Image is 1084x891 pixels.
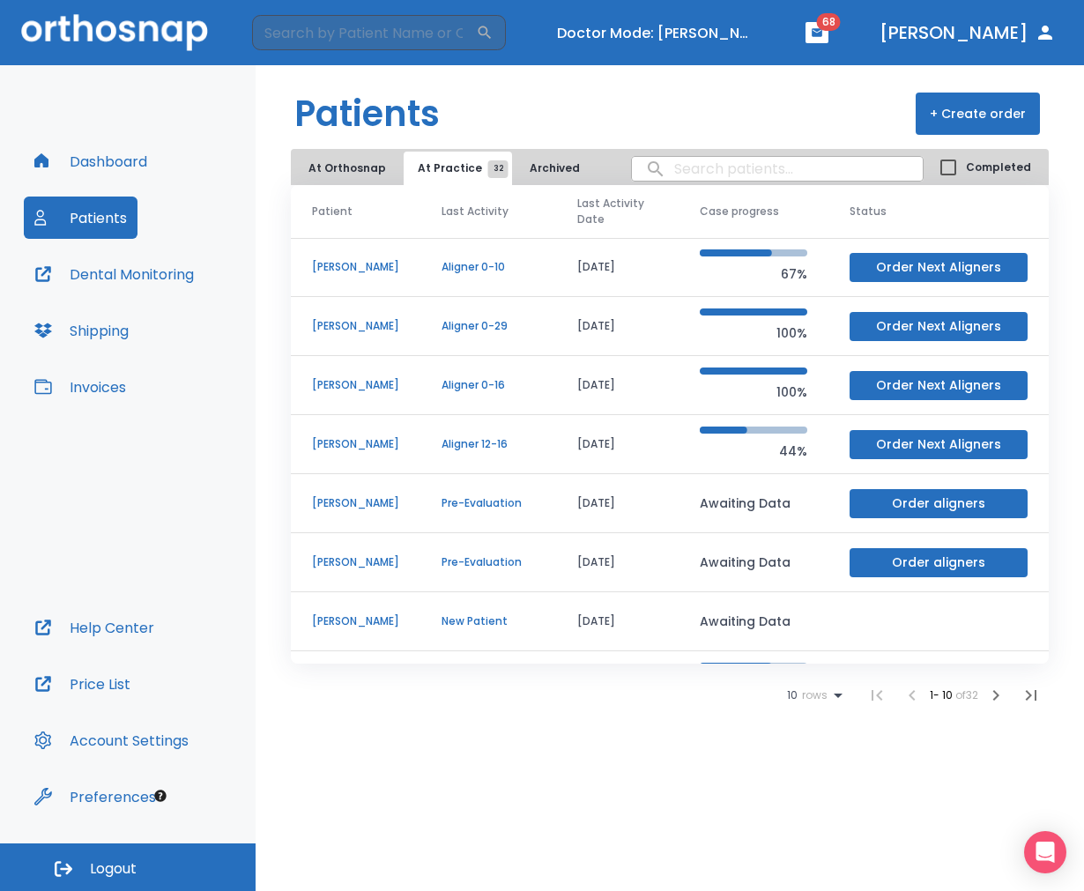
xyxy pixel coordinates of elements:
[872,17,1063,48] button: [PERSON_NAME]
[556,474,679,533] td: [DATE]
[312,259,399,275] p: [PERSON_NAME]
[787,689,798,702] span: 10
[700,441,807,462] p: 44%
[252,15,476,50] input: Search by Patient Name or Case #
[817,13,841,31] span: 68
[442,554,535,570] p: Pre-Evaluation
[1024,831,1066,873] div: Open Intercom Messenger
[24,253,204,295] button: Dental Monitoring
[850,204,887,219] span: Status
[442,377,535,393] p: Aligner 0-16
[577,196,645,227] span: Last Activity Date
[850,371,1028,400] button: Order Next Aligners
[700,611,807,632] p: Awaiting Data
[312,204,353,219] span: Patient
[700,323,807,344] p: 100%
[850,430,1028,459] button: Order Next Aligners
[312,377,399,393] p: [PERSON_NAME]
[850,548,1028,577] button: Order aligners
[24,197,137,239] button: Patients
[152,788,168,804] div: Tooltip anchor
[632,152,923,186] input: search
[955,687,978,702] span: of 32
[418,160,498,176] span: At Practice
[930,687,955,702] span: 1 - 10
[556,533,679,592] td: [DATE]
[798,689,828,702] span: rows
[294,87,440,140] h1: Patients
[442,259,535,275] p: Aligner 0-10
[850,312,1028,341] button: Order Next Aligners
[556,238,679,297] td: [DATE]
[90,859,137,879] span: Logout
[556,415,679,474] td: [DATE]
[556,356,679,415] td: [DATE]
[530,160,596,176] span: Archived
[24,606,165,649] button: Help Center
[850,253,1028,282] button: Order Next Aligners
[24,663,141,705] button: Price List
[442,436,535,452] p: Aligner 12-16
[24,719,199,761] button: Account Settings
[442,495,535,511] p: Pre-Evaluation
[442,204,509,219] span: Last Activity
[966,160,1031,175] span: Completed
[442,613,535,629] p: New Patient
[556,297,679,356] td: [DATE]
[312,436,399,452] p: [PERSON_NAME]
[556,592,679,651] td: [DATE]
[21,14,208,50] img: Orthosnap
[294,152,400,185] button: At Orthosnap
[24,366,137,408] button: Invoices
[916,93,1040,135] button: + Create order
[294,152,582,185] div: tabs
[550,19,761,48] button: Doctor Mode: [PERSON_NAME]
[312,613,399,629] p: [PERSON_NAME]
[700,552,807,573] p: Awaiting Data
[700,493,807,514] p: Awaiting Data
[312,495,399,511] p: [PERSON_NAME]
[850,489,1028,518] button: Order aligners
[556,651,679,710] td: [DATE]
[442,318,535,334] p: Aligner 0-29
[312,554,399,570] p: [PERSON_NAME]
[24,776,167,818] button: Preferences
[24,140,158,182] button: Dashboard
[488,160,509,178] span: 32
[700,204,779,219] span: Case progress
[700,382,807,403] p: 100%
[312,318,399,334] p: [PERSON_NAME]
[700,264,807,285] p: 67%
[24,309,139,352] button: Shipping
